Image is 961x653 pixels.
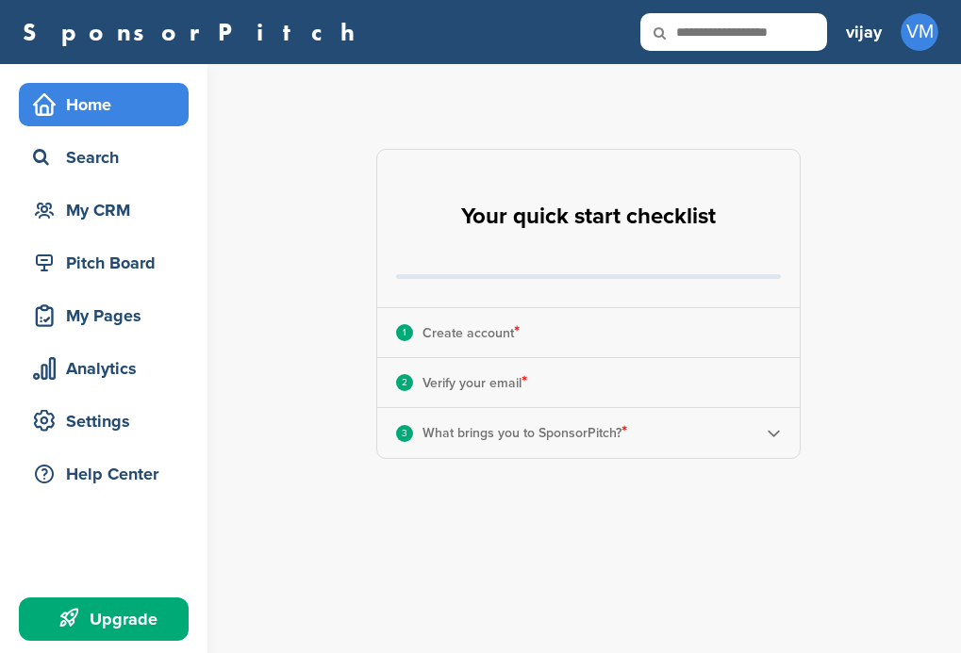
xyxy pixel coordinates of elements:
a: SponsorPitch [23,20,367,44]
div: Upgrade [28,602,189,636]
a: Help Center [19,452,189,496]
a: Search [19,136,189,179]
a: Pitch Board [19,241,189,285]
div: 2 [396,374,413,391]
h2: Your quick start checklist [461,196,716,237]
div: Pitch Board [28,246,189,280]
a: Settings [19,400,189,443]
a: Upgrade [19,597,189,641]
span: VM [901,13,938,51]
a: My Pages [19,294,189,337]
p: What brings you to SponsorPitch? [423,420,627,445]
div: Analytics [28,351,189,385]
div: Search [28,140,189,174]
img: Checklist arrow 2 [767,426,781,440]
div: 1 [396,324,413,341]
p: Create account [423,320,520,345]
div: Settings [28,404,189,438]
a: Home [19,83,189,126]
div: Home [28,88,189,122]
p: Verify your email [423,370,527,395]
a: My CRM [19,188,189,232]
a: Analytics [19,347,189,390]
a: vijay [846,11,882,53]
div: My Pages [28,299,189,333]
div: Help Center [28,457,189,491]
h3: vijay [846,19,882,45]
div: My CRM [28,193,189,227]
div: 3 [396,425,413,442]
